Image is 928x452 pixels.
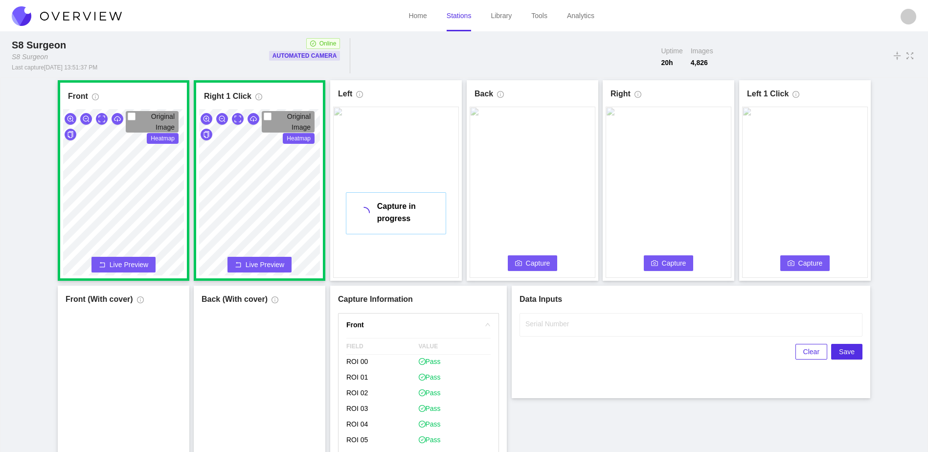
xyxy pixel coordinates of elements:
span: zoom-out [219,115,226,123]
span: info-circle [92,93,99,104]
a: Analytics [567,12,594,20]
span: zoom-out [83,115,90,123]
span: Online [319,39,337,48]
button: cameraCapture [780,255,830,271]
button: expand [232,113,244,125]
span: zoom-in [67,115,74,123]
div: rightFront [339,314,498,336]
span: zoom-in [203,115,210,123]
div: S8 Surgeon [12,52,48,62]
span: Capture [526,258,550,269]
h1: Right [611,88,631,100]
span: check-circle [419,374,426,381]
h1: Front (With cover) [66,294,133,305]
button: copy [201,129,212,140]
div: S8 Surgeon [12,38,70,52]
span: Clear [803,346,819,357]
span: Heatmap [283,133,315,144]
span: check-circle [419,389,426,396]
h1: Capture Information [338,294,499,305]
h1: Front [68,90,88,102]
span: fullscreen [905,50,914,61]
span: Pass [419,357,441,366]
span: expand [234,115,241,123]
label: Serial Number [525,319,569,329]
p: ROI 03 [346,402,419,417]
button: Save [831,344,862,360]
h1: Data Inputs [520,294,862,305]
button: rollbackLive Preview [227,257,292,272]
span: vertical-align-middle [893,50,902,62]
span: check-circle [419,421,426,428]
span: camera [651,260,658,268]
span: Pass [419,372,441,382]
span: Pass [419,435,441,445]
button: zoom-in [65,113,76,125]
button: zoom-out [80,113,92,125]
span: camera [515,260,522,268]
p: ROI 05 [346,433,419,449]
span: copy [67,131,74,139]
button: expand [96,113,108,125]
h1: Left 1 Click [747,88,789,100]
span: Uptime [661,46,682,56]
h1: Right 1 Click [204,90,251,102]
span: Live Preview [110,260,148,270]
span: rollback [99,261,106,269]
span: Capture [798,258,823,269]
p: ROI 01 [346,370,419,386]
span: info-circle [356,91,363,102]
button: rollbackLive Preview [91,257,156,272]
span: info-circle [137,296,144,307]
span: right [485,322,491,328]
span: Pass [419,388,441,398]
span: camera [788,260,794,268]
span: S8 Surgeon [12,40,66,50]
span: Heatmap [147,133,179,144]
span: expand [98,115,105,123]
span: check-circle [310,41,316,46]
img: Overview [12,6,122,26]
span: Capture [662,258,686,269]
span: Save [839,346,855,357]
span: Images [691,46,713,56]
span: Pass [419,404,441,413]
button: zoom-in [201,113,212,125]
span: VALUE [419,339,491,354]
span: check-circle [419,436,426,443]
a: Stations [447,12,472,20]
button: Clear [795,344,827,360]
button: cameraCapture [644,255,694,271]
button: cloud-download [248,113,259,125]
a: Tools [531,12,547,20]
h4: Front [346,319,479,330]
h1: Back (With cover) [202,294,268,305]
button: cloud-download [112,113,123,125]
a: Home [408,12,427,20]
span: info-circle [497,91,504,102]
span: cloud-download [250,115,257,123]
span: Pass [419,419,441,429]
span: Capture in progress [377,202,416,223]
span: 20 h [661,58,682,68]
span: Original Image [287,113,311,131]
span: info-circle [255,93,262,104]
button: copy [65,129,76,140]
span: loading [358,206,370,219]
span: FIELD [346,339,419,354]
p: Automated Camera [272,51,337,61]
span: Live Preview [246,260,284,270]
p: ROI 04 [346,417,419,433]
span: copy [203,131,210,139]
span: Original Image [151,113,175,131]
span: info-circle [792,91,799,102]
p: ROI 02 [346,386,419,402]
span: info-circle [272,296,278,307]
button: cameraCapture [508,255,558,271]
h1: Back [475,88,493,100]
span: check-circle [419,405,426,412]
span: info-circle [634,91,641,102]
span: cloud-download [114,115,121,123]
span: check-circle [419,358,426,365]
div: Last capture [DATE] 13:51:37 PM [12,64,97,71]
